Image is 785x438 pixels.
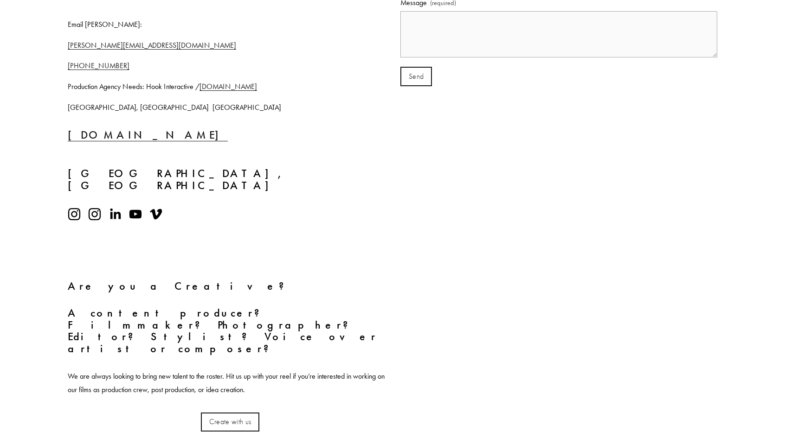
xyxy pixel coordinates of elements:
button: SendSend [400,67,432,86]
a: Instagram [88,208,101,221]
h4: Are you a Creative? [68,280,392,292]
p: Email [PERSON_NAME]: [68,18,329,32]
a: YouTube [129,208,142,221]
a: [PHONE_NUMBER] [68,61,129,70]
a: [DOMAIN_NAME] [68,128,228,141]
a: Instagram [68,208,81,221]
a: [PERSON_NAME][EMAIL_ADDRESS][DOMAIN_NAME] [68,41,236,50]
span: Send [409,72,424,81]
button: Create with us [201,413,260,432]
p: [GEOGRAPHIC_DATA], [GEOGRAPHIC_DATA] [GEOGRAPHIC_DATA] [68,101,329,114]
h4: [GEOGRAPHIC_DATA], [GEOGRAPHIC_DATA] [68,156,329,192]
a: [DOMAIN_NAME] [199,82,257,91]
p: Production Agency Needs: Hook Interactive / [68,80,329,94]
a: LinkedIn [109,208,122,221]
a: Vimeo [149,208,162,221]
h4: A content producer? Filmmaker? Photographer? Editor? Stylist? Voice over artist or composer? [68,307,392,355]
p: We are always looking to bring new talent to the roster. Hit us up with your reel if you’re inter... [68,370,392,397]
